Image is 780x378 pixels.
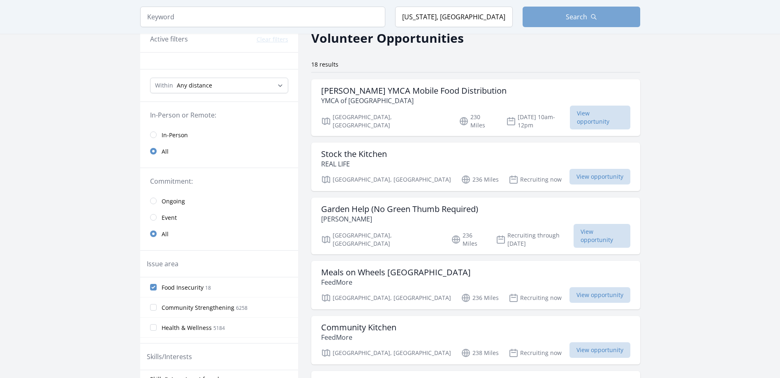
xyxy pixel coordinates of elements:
span: Event [162,214,177,222]
legend: Issue area [147,259,178,269]
span: Search [566,12,587,22]
span: 18 [205,284,211,291]
a: In-Person [140,127,298,143]
button: Search [523,7,640,27]
p: FeedMore [321,277,471,287]
a: [PERSON_NAME] YMCA Mobile Food Distribution YMCA of [GEOGRAPHIC_DATA] [GEOGRAPHIC_DATA], [GEOGRAP... [311,79,640,136]
span: All [162,230,169,238]
span: View opportunity [569,169,630,184]
span: View opportunity [574,224,630,248]
p: [GEOGRAPHIC_DATA], [GEOGRAPHIC_DATA] [321,348,451,358]
h3: Meals on Wheels [GEOGRAPHIC_DATA] [321,267,471,277]
span: 6258 [236,304,248,311]
input: Community Strengthening 6258 [150,304,157,311]
p: Recruiting now [509,293,562,303]
p: [GEOGRAPHIC_DATA], [GEOGRAPHIC_DATA] [321,175,451,184]
input: Location [395,7,513,27]
a: Community Kitchen FeedMore [GEOGRAPHIC_DATA], [GEOGRAPHIC_DATA] 238 Miles Recruiting now View opp... [311,316,640,364]
span: All [162,148,169,156]
a: Event [140,209,298,226]
a: Ongoing [140,193,298,209]
a: All [140,226,298,242]
p: 236 Miles [461,175,499,184]
span: View opportunity [570,106,630,129]
span: Community Strengthening [162,304,234,312]
input: Health & Wellness 5184 [150,324,157,331]
input: Keyword [140,7,385,27]
p: Recruiting now [509,175,562,184]
button: Clear filters [257,35,288,44]
h3: Garden Help (No Green Thumb Required) [321,204,478,214]
input: Food Insecurity 18 [150,284,157,290]
legend: Skills/Interests [147,352,192,362]
p: REAL LIFE [321,159,387,169]
span: Food Insecurity [162,283,204,292]
a: Stock the Kitchen REAL LIFE [GEOGRAPHIC_DATA], [GEOGRAPHIC_DATA] 236 Miles Recruiting now View op... [311,143,640,191]
p: [GEOGRAPHIC_DATA], [GEOGRAPHIC_DATA] [321,113,449,129]
p: [PERSON_NAME] [321,214,478,224]
select: Search Radius [150,78,288,93]
span: 5184 [213,325,225,332]
p: Recruiting through [DATE] [496,231,574,248]
p: 238 Miles [461,348,499,358]
span: 18 results [311,60,338,68]
h3: [PERSON_NAME] YMCA Mobile Food Distribution [321,86,507,96]
p: [GEOGRAPHIC_DATA], [GEOGRAPHIC_DATA] [321,231,441,248]
a: Meals on Wheels [GEOGRAPHIC_DATA] FeedMore [GEOGRAPHIC_DATA], [GEOGRAPHIC_DATA] 236 Miles Recruit... [311,261,640,309]
p: [DATE] 10am-12pm [506,113,570,129]
h3: Stock the Kitchen [321,149,387,159]
span: Ongoing [162,197,185,205]
p: Recruiting now [509,348,562,358]
p: 230 Miles [459,113,496,129]
p: FeedMore [321,332,396,342]
span: View opportunity [569,287,630,303]
h3: Community Kitchen [321,323,396,332]
legend: Commitment: [150,176,288,186]
p: 236 Miles [451,231,486,248]
legend: In-Person or Remote: [150,110,288,120]
span: Health & Wellness [162,324,212,332]
span: View opportunity [569,342,630,358]
h3: Active filters [150,34,188,44]
a: All [140,143,298,159]
p: [GEOGRAPHIC_DATA], [GEOGRAPHIC_DATA] [321,293,451,303]
p: 236 Miles [461,293,499,303]
span: In-Person [162,131,188,139]
a: Garden Help (No Green Thumb Required) [PERSON_NAME] [GEOGRAPHIC_DATA], [GEOGRAPHIC_DATA] 236 Mile... [311,198,640,254]
p: YMCA of [GEOGRAPHIC_DATA] [321,96,507,106]
h2: Volunteer Opportunities [311,29,464,47]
